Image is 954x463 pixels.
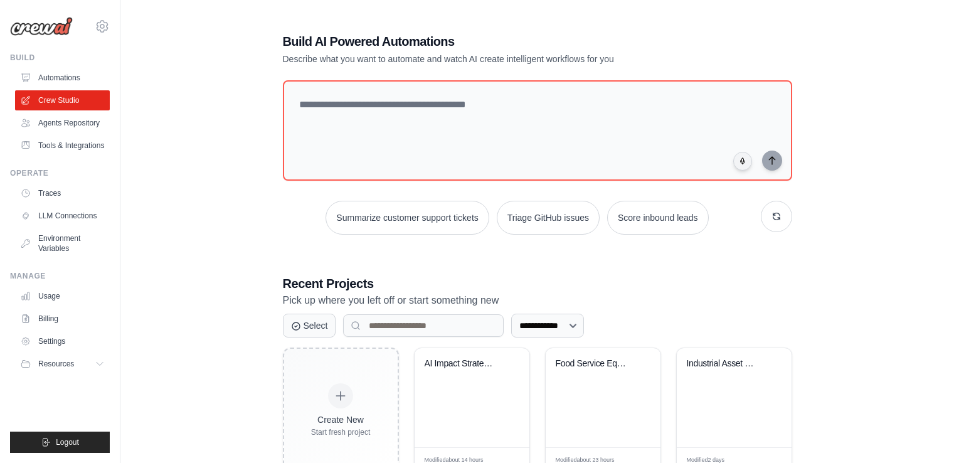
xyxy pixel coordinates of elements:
button: Logout [10,432,110,453]
a: Billing [15,309,110,329]
div: Build [10,53,110,63]
h3: Recent Projects [283,275,792,292]
a: Agents Repository [15,113,110,133]
a: Tools & Integrations [15,136,110,156]
button: Resources [15,354,110,374]
a: Automations [15,68,110,88]
a: Environment Variables [15,228,110,258]
a: Settings [15,331,110,351]
img: Logo [10,17,73,36]
a: Traces [15,183,110,203]
div: Manage [10,271,110,281]
div: Industrial Asset Regulatory Compliance Analyzer [687,358,763,370]
div: Operate [10,168,110,178]
button: Triage GitHub issues [497,201,600,235]
span: Resources [38,359,74,369]
a: Usage [15,286,110,306]
a: Crew Studio [15,90,110,110]
button: Summarize customer support tickets [326,201,489,235]
button: Get new suggestions [761,201,792,232]
a: LLM Connections [15,206,110,226]
button: Click to speak your automation idea [733,152,752,171]
p: Pick up where you left off or start something new [283,292,792,309]
div: Create New [311,413,371,426]
div: Start fresh project [311,427,371,437]
h1: Build AI Powered Automations [283,33,704,50]
button: Select [283,314,336,338]
span: Logout [56,437,79,447]
p: Describe what you want to automate and watch AI create intelligent workflows for you [283,53,704,65]
div: Food Service Equipment Visual Inspector [556,358,632,370]
button: Score inbound leads [607,201,709,235]
div: AI Impact Strategic Planning for Polytechnic Education [425,358,501,370]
